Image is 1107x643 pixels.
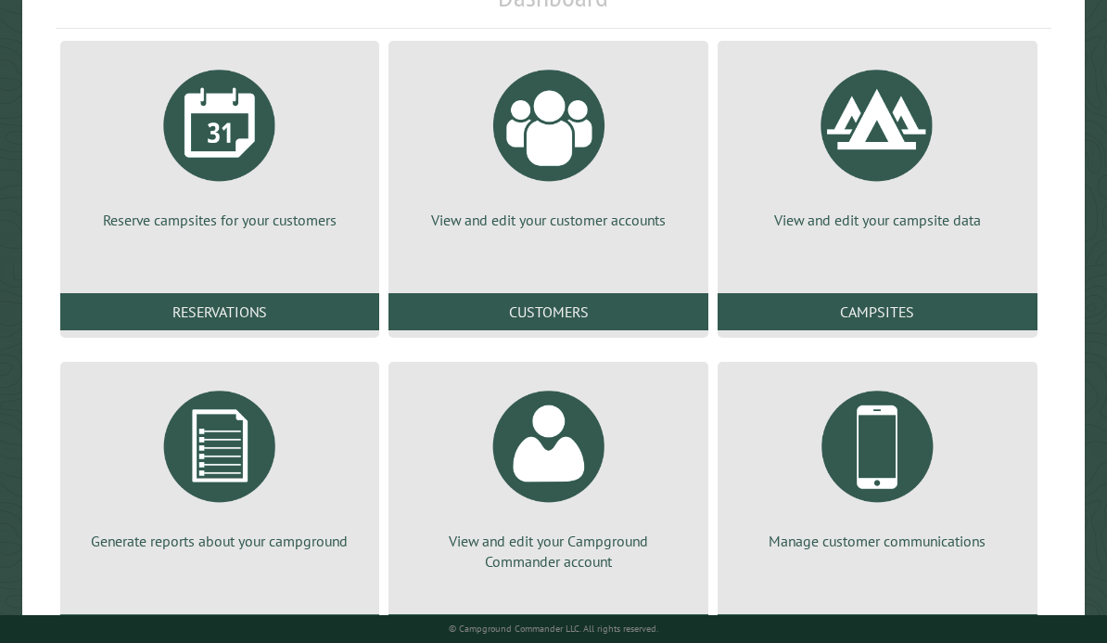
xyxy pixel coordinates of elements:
[740,377,1015,551] a: Manage customer communications
[449,623,658,635] small: © Campground Commander LLC. All rights reserved.
[83,531,358,551] p: Generate reports about your campground
[411,56,686,230] a: View and edit your customer accounts
[411,210,686,230] p: View and edit your customer accounts
[83,56,358,230] a: Reserve campsites for your customers
[411,377,686,572] a: View and edit your Campground Commander account
[740,56,1015,230] a: View and edit your campsite data
[718,293,1037,330] a: Campsites
[388,293,708,330] a: Customers
[411,531,686,572] p: View and edit your Campground Commander account
[740,531,1015,551] p: Manage customer communications
[83,377,358,551] a: Generate reports about your campground
[60,293,380,330] a: Reservations
[740,210,1015,230] p: View and edit your campsite data
[83,210,358,230] p: Reserve campsites for your customers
